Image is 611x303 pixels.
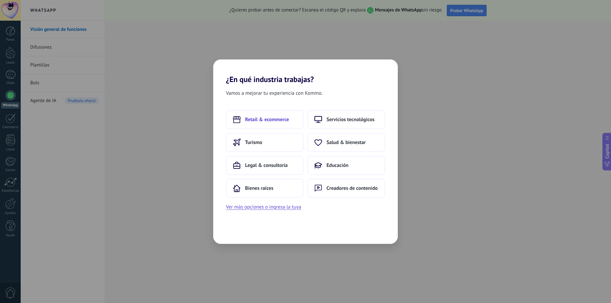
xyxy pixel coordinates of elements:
[245,162,288,169] span: Legal & consultoría
[245,116,289,123] span: Retail & ecommerce
[226,179,304,198] button: Bienes raíces
[307,179,385,198] button: Creadores de contenido
[226,156,304,175] button: Legal & consultoría
[226,110,304,129] button: Retail & ecommerce
[226,203,301,211] button: Ver más opciones o ingresa la tuya
[327,139,366,146] span: Salud & bienestar
[245,139,262,146] span: Turismo
[327,162,348,169] span: Educación
[226,133,304,152] button: Turismo
[307,156,385,175] button: Educación
[327,116,375,123] span: Servicios tecnológicos
[307,133,385,152] button: Salud & bienestar
[213,59,398,84] h2: ¿En qué industria trabajas?
[327,185,378,191] span: Creadores de contenido
[245,185,273,191] span: Bienes raíces
[307,110,385,129] button: Servicios tecnológicos
[226,89,322,97] span: Vamos a mejorar tu experiencia con Kommo.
